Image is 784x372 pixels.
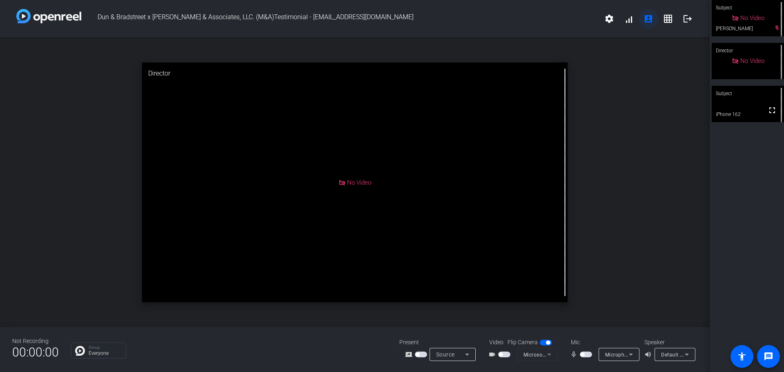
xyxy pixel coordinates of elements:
[663,14,673,24] mat-icon: grid_on
[12,342,59,362] span: 00:00:00
[570,350,580,359] mat-icon: mic_none
[740,14,764,22] span: No Video
[563,338,644,347] div: Mic
[764,352,773,361] mat-icon: message
[436,351,455,358] span: Source
[347,178,371,186] span: No Video
[737,352,747,361] mat-icon: accessibility
[605,351,736,358] span: Microphone Array (Realtek High Definition Audio(SST))
[488,350,498,359] mat-icon: videocam_outline
[619,9,639,29] button: signal_cellular_alt
[644,338,693,347] div: Speaker
[508,338,538,347] span: Flip Camera
[683,14,693,24] mat-icon: logout
[16,9,81,23] img: white-gradient.svg
[489,338,503,347] span: Video
[142,62,568,85] div: Director
[81,9,599,29] span: Dun & Bradstreet x [PERSON_NAME] & Associates, LLC. (M&A)Testimonial - [EMAIL_ADDRESS][DOMAIN_NAME]
[740,57,764,65] span: No Video
[712,43,784,58] div: Director
[604,14,614,24] mat-icon: settings
[405,350,415,359] mat-icon: screen_share_outline
[767,105,777,115] mat-icon: fullscreen
[89,351,122,356] p: Everyone
[12,337,59,345] div: Not Recording
[712,86,784,101] div: Subject
[644,14,653,24] mat-icon: account_box
[399,338,481,347] div: Present
[644,350,654,359] mat-icon: volume_up
[89,345,122,350] p: Group
[75,346,85,356] img: Chat Icon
